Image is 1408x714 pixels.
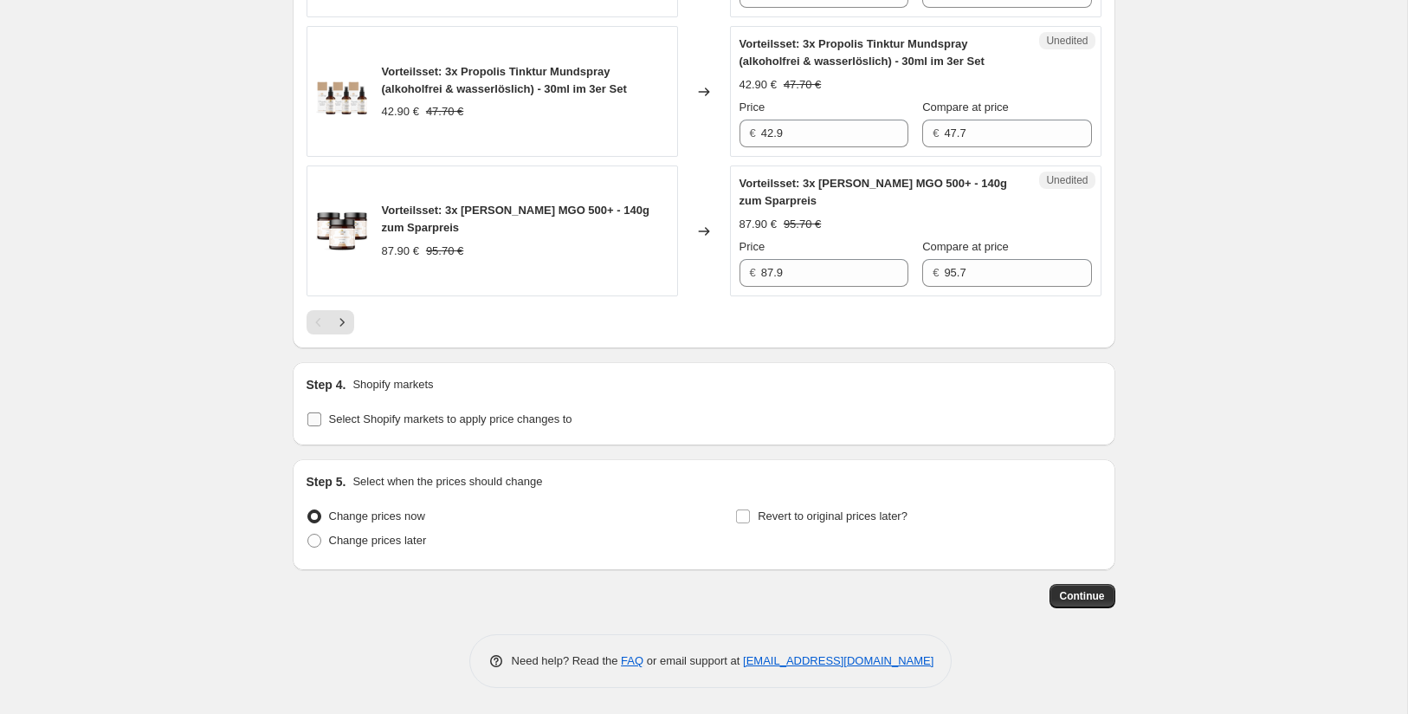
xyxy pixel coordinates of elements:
[1060,589,1105,603] span: Continue
[933,266,939,279] span: €
[352,376,433,393] p: Shopify markets
[329,510,425,523] span: Change prices now
[307,310,354,334] nav: Pagination
[784,76,821,94] strike: 47.70 €
[382,65,627,95] span: Vorteilsset: 3x Propolis Tinktur Mundspray (alkoholfrei & wasserlöslich) - 30ml im 3er Set
[740,240,765,253] span: Price
[933,127,939,140] span: €
[740,101,765,114] span: Price
[316,66,368,118] img: 1_1_1withboxpropolismundspray_3c9a0ea4-bcac-49b9-b56e-61a2fca3d4a6_80x.png
[1046,34,1088,48] span: Unedited
[621,654,643,667] a: FAQ
[1050,584,1115,608] button: Continue
[352,473,542,490] p: Select when the prices should change
[743,654,933,667] a: [EMAIL_ADDRESS][DOMAIN_NAME]
[307,376,346,393] h2: Step 4.
[382,103,419,120] div: 42.90 €
[382,243,419,260] div: 87.90 €
[316,205,368,257] img: Bedrop-Manuka-Honig-3er-Set2_80x.png
[426,103,463,120] strike: 47.70 €
[643,654,743,667] span: or email support at
[922,101,1009,114] span: Compare at price
[329,412,572,425] span: Select Shopify markets to apply price changes to
[750,127,756,140] span: €
[758,510,907,523] span: Revert to original prices later?
[382,204,649,234] span: Vorteilsset: 3x [PERSON_NAME] MGO 500+ - 140g zum Sparpreis
[740,37,985,68] span: Vorteilsset: 3x Propolis Tinktur Mundspray (alkoholfrei & wasserlöslich) - 30ml im 3er Set
[922,240,1009,253] span: Compare at price
[784,216,821,233] strike: 95.70 €
[750,266,756,279] span: €
[329,534,427,547] span: Change prices later
[1046,173,1088,187] span: Unedited
[740,216,777,233] div: 87.90 €
[740,177,1007,207] span: Vorteilsset: 3x [PERSON_NAME] MGO 500+ - 140g zum Sparpreis
[307,473,346,490] h2: Step 5.
[330,310,354,334] button: Next
[426,243,463,260] strike: 95.70 €
[740,76,777,94] div: 42.90 €
[512,654,622,667] span: Need help? Read the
